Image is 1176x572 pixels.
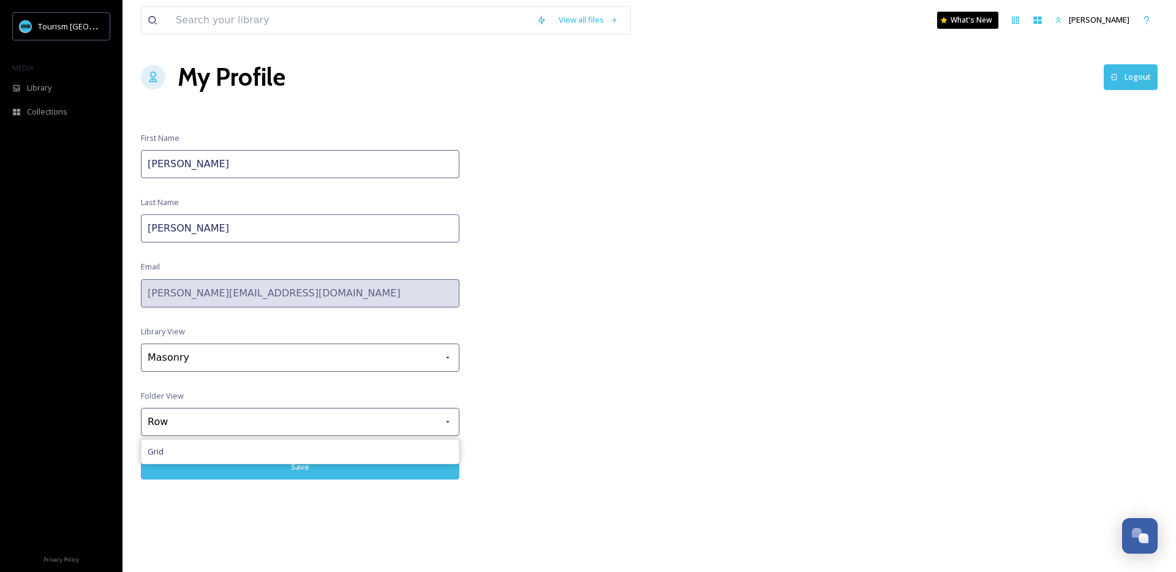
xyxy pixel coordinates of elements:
input: Last [141,214,459,243]
span: Grid [148,446,164,457]
span: Folder View [141,390,184,402]
span: MEDIA [12,63,34,72]
span: Library View [141,326,185,337]
a: [PERSON_NAME] [1049,8,1136,32]
span: Tourism [GEOGRAPHIC_DATA] [38,20,148,32]
h1: My Profile [178,59,285,96]
div: Masonry [141,344,459,372]
span: Collections [27,106,67,118]
input: First [141,150,459,178]
button: Open Chat [1122,518,1158,554]
a: What's New [937,12,998,29]
a: Privacy Policy [43,551,79,566]
div: Row [141,408,459,436]
input: Search your library [170,7,530,34]
span: Library [27,82,51,94]
button: Logout [1104,64,1158,89]
span: Email [141,261,160,273]
span: [PERSON_NAME] [1069,14,1129,25]
button: Save [141,454,459,480]
span: Last Name [141,197,179,208]
span: Privacy Policy [43,555,79,563]
img: tourism_nanaimo_logo.jpeg [20,20,32,32]
a: View all files [552,8,624,32]
span: First Name [141,132,179,144]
